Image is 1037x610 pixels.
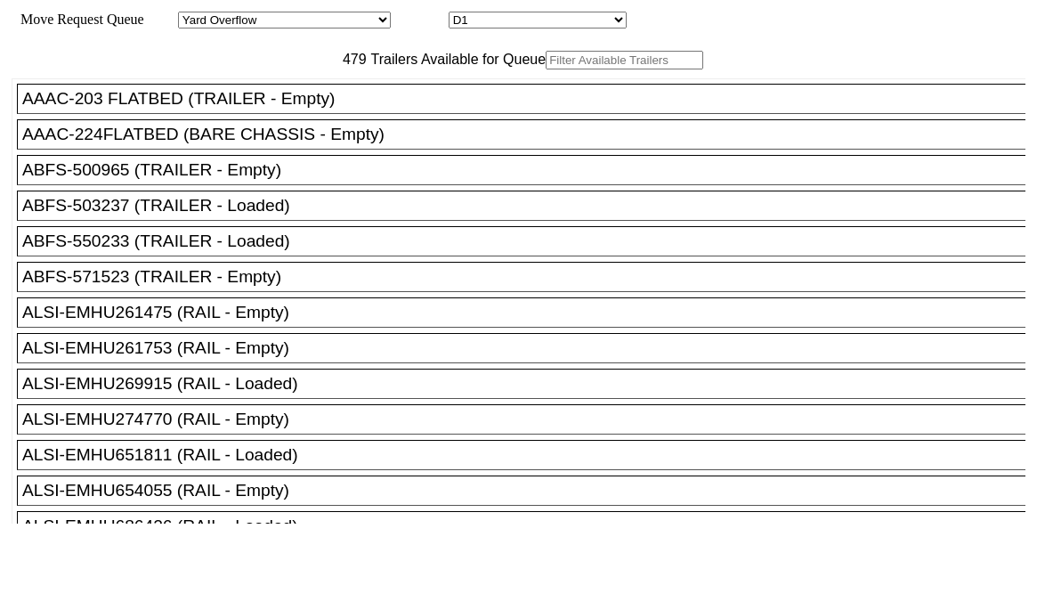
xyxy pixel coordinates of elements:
div: ALSI-EMHU274770 (RAIL - Empty) [22,410,1036,429]
div: ALSI-EMHU261753 (RAIL - Empty) [22,338,1036,358]
div: ABFS-500965 (TRAILER - Empty) [22,160,1036,180]
input: Filter Available Trailers [546,51,703,69]
div: ALSI-EMHU261475 (RAIL - Empty) [22,303,1036,322]
div: ALSI-EMHU686426 (RAIL - Loaded) [22,516,1036,536]
span: Move Request Queue [12,12,144,27]
div: AAAC-203 FLATBED (TRAILER - Empty) [22,89,1036,109]
span: 479 [334,52,367,67]
div: ABFS-503237 (TRAILER - Loaded) [22,196,1036,216]
div: ALSI-EMHU654055 (RAIL - Empty) [22,481,1036,500]
span: Location [394,12,445,27]
div: ABFS-571523 (TRAILER - Empty) [22,267,1036,287]
span: Area [147,12,174,27]
div: ALSI-EMHU269915 (RAIL - Loaded) [22,374,1036,394]
div: ALSI-EMHU651811 (RAIL - Loaded) [22,445,1036,465]
div: AAAC-224FLATBED (BARE CHASSIS - Empty) [22,125,1036,144]
div: ABFS-550233 (TRAILER - Loaded) [22,232,1036,251]
span: Trailers Available for Queue [367,52,547,67]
